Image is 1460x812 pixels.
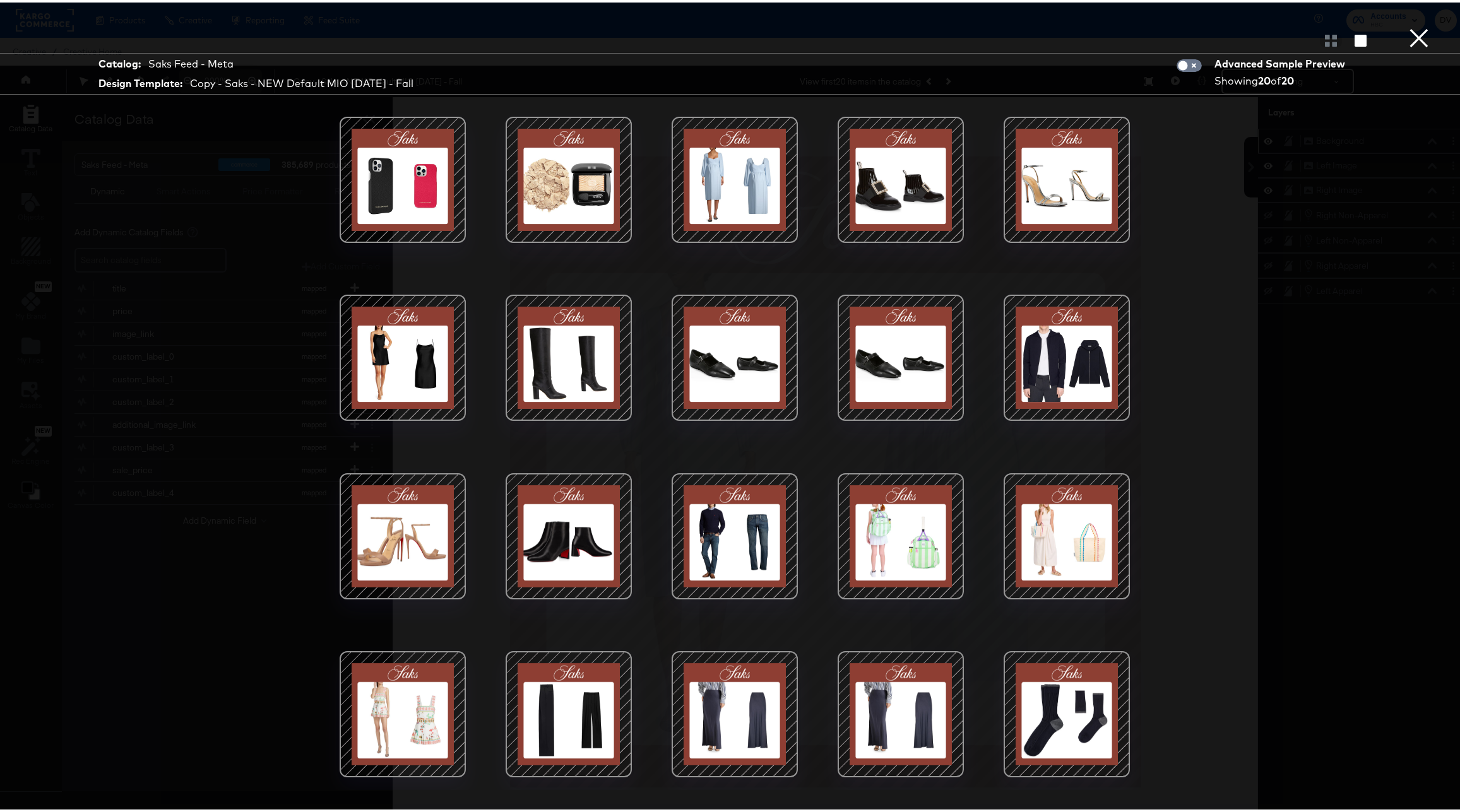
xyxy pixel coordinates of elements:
[1281,72,1294,85] strong: 20
[190,74,413,88] div: Copy - Saks - NEW Default MIO [DATE] - Fall
[98,74,182,88] strong: Design Template:
[148,54,234,69] div: Saks Feed - Meta
[1214,54,1350,69] div: Advanced Sample Preview
[1258,72,1271,85] strong: 20
[98,54,141,69] strong: Catalog:
[1214,71,1350,86] div: Showing of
